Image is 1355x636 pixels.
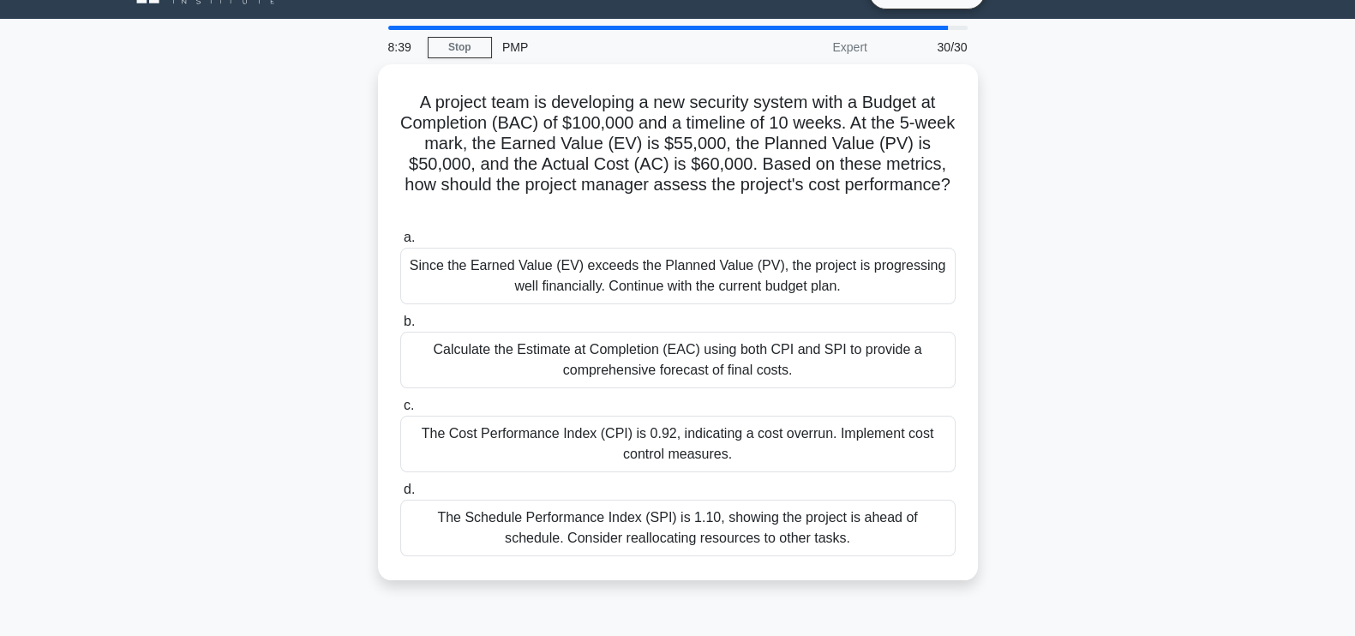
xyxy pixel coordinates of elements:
[404,230,415,244] span: a.
[399,92,957,217] h5: A project team is developing a new security system with a Budget at Completion (BAC) of $100,000 ...
[400,500,956,556] div: The Schedule Performance Index (SPI) is 1.10, showing the project is ahead of schedule. Consider ...
[404,398,414,412] span: c.
[378,30,428,64] div: 8:39
[878,30,978,64] div: 30/30
[400,332,956,388] div: Calculate the Estimate at Completion (EAC) using both CPI and SPI to provide a comprehensive fore...
[400,416,956,472] div: The Cost Performance Index (CPI) is 0.92, indicating a cost overrun. Implement cost control measu...
[404,314,415,328] span: b.
[400,248,956,304] div: Since the Earned Value (EV) exceeds the Planned Value (PV), the project is progressing well finan...
[728,30,878,64] div: Expert
[492,30,728,64] div: PMP
[428,37,492,58] a: Stop
[404,482,415,496] span: d.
